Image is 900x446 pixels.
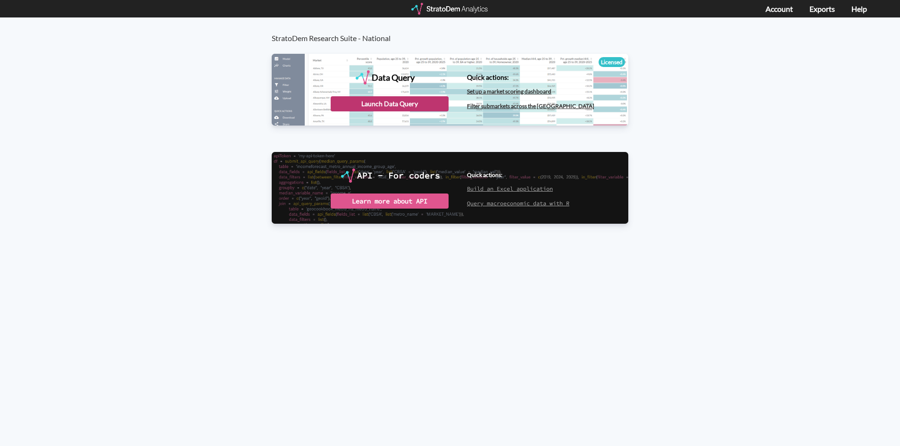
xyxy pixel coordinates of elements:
a: Query macroeconomic data with R [467,200,569,207]
div: Launch Data Query [331,96,449,111]
a: Account [766,4,793,13]
a: Build an Excel application [467,185,553,192]
a: Help [851,4,867,13]
h3: StratoDem Research Suite - National [272,17,638,42]
div: Licensed [599,57,625,67]
h4: Quick actions: [467,172,569,178]
div: Data Query [372,70,415,84]
h4: Quick actions: [467,74,594,81]
a: Filter submarkets across the [GEOGRAPHIC_DATA] [467,102,594,109]
a: Exports [809,4,835,13]
div: API - For coders [357,168,440,183]
a: Set up a market scoring dashboard [467,88,551,95]
div: Learn more about API [331,194,449,209]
